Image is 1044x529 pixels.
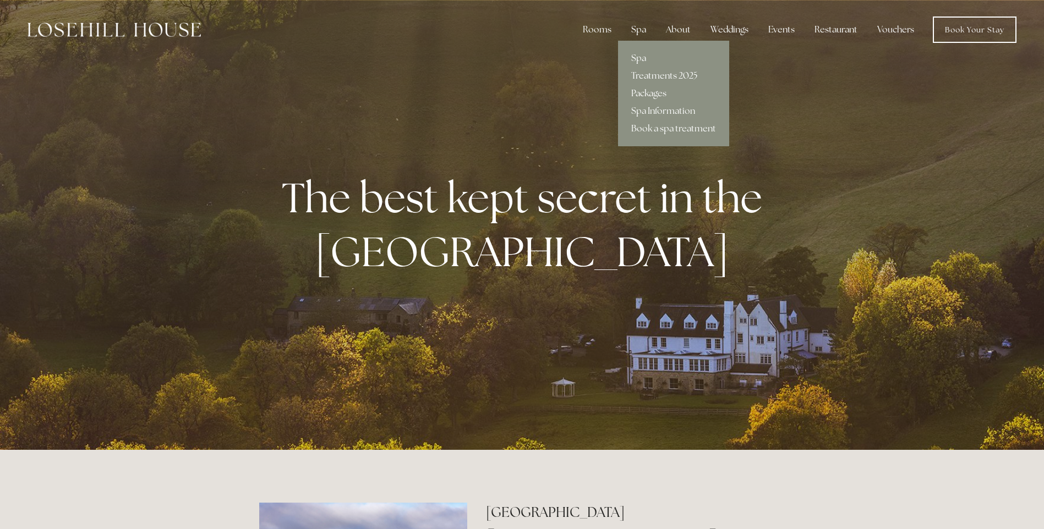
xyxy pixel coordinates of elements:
[28,23,201,37] img: Losehill House
[702,19,757,41] div: Weddings
[618,85,729,102] a: Packages
[618,67,729,85] a: Treatments 2025
[868,19,923,41] a: Vouchers
[282,170,771,278] strong: The best kept secret in the [GEOGRAPHIC_DATA]
[618,120,729,137] a: Book a spa treatment
[618,102,729,120] a: Spa Information
[486,503,785,522] h2: [GEOGRAPHIC_DATA]
[806,19,866,41] div: Restaurant
[574,19,620,41] div: Rooms
[622,19,655,41] div: Spa
[759,19,804,41] div: Events
[657,19,699,41] div: About
[933,16,1016,43] a: Book Your Stay
[618,49,729,67] a: Spa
